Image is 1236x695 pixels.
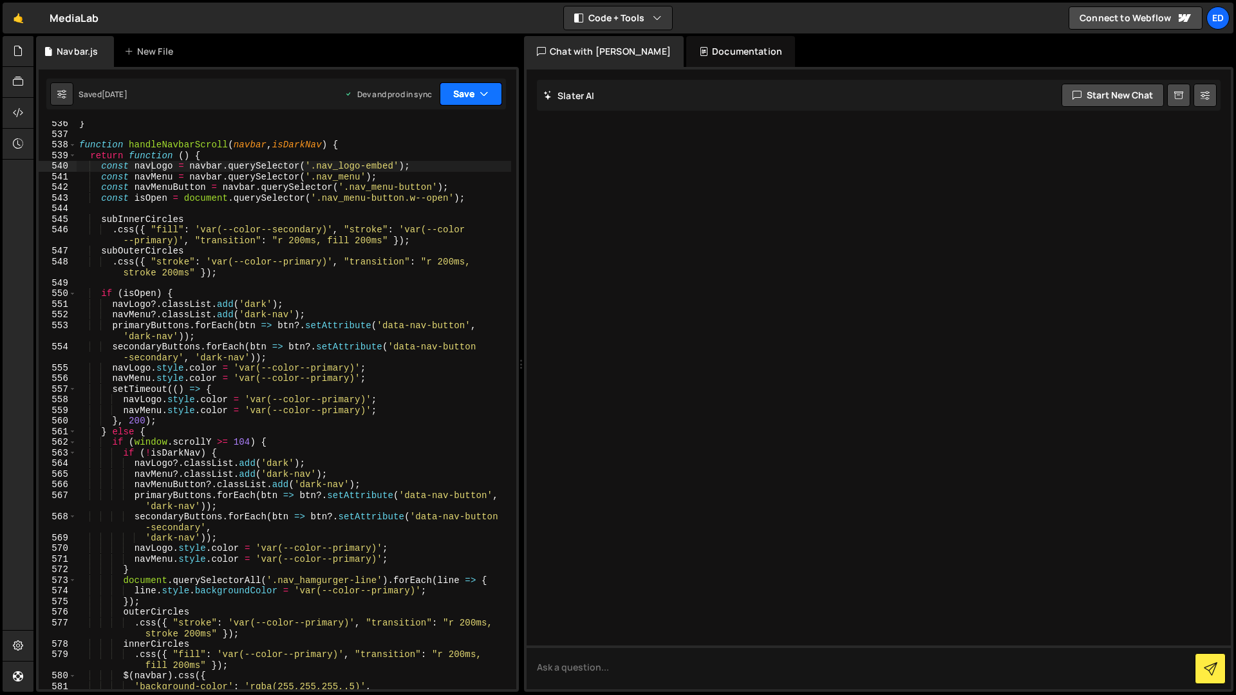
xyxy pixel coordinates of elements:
[564,6,672,30] button: Code + Tools
[344,89,432,100] div: Dev and prod in sync
[39,129,77,140] div: 537
[39,118,77,129] div: 536
[39,172,77,183] div: 541
[39,618,77,639] div: 577
[79,89,127,100] div: Saved
[39,161,77,172] div: 540
[39,225,77,246] div: 546
[102,89,127,100] div: [DATE]
[39,394,77,405] div: 558
[39,140,77,151] div: 538
[39,639,77,650] div: 578
[39,288,77,299] div: 550
[124,45,178,58] div: New File
[39,182,77,193] div: 542
[39,427,77,438] div: 561
[39,363,77,374] div: 555
[39,246,77,257] div: 547
[543,89,595,102] h2: Slater AI
[39,533,77,544] div: 569
[50,10,98,26] div: MediaLab
[1206,6,1230,30] a: Ed
[39,586,77,597] div: 574
[39,416,77,427] div: 560
[39,469,77,480] div: 565
[39,543,77,554] div: 570
[39,405,77,416] div: 559
[39,257,77,278] div: 548
[1062,84,1164,107] button: Start new chat
[39,448,77,459] div: 563
[524,36,684,67] div: Chat with [PERSON_NAME]
[39,554,77,565] div: 571
[39,479,77,490] div: 566
[686,36,795,67] div: Documentation
[39,278,77,289] div: 549
[39,490,77,512] div: 567
[39,203,77,214] div: 544
[440,82,502,106] button: Save
[39,151,77,162] div: 539
[39,649,77,671] div: 579
[39,437,77,448] div: 562
[39,384,77,395] div: 557
[39,607,77,618] div: 576
[39,671,77,681] div: 580
[39,597,77,607] div: 575
[39,458,77,469] div: 564
[39,564,77,575] div: 572
[1069,6,1203,30] a: Connect to Webflow
[39,512,77,533] div: 568
[39,373,77,384] div: 556
[39,214,77,225] div: 545
[39,681,77,692] div: 581
[39,310,77,320] div: 552
[39,193,77,204] div: 543
[3,3,34,33] a: 🤙
[39,320,77,342] div: 553
[39,299,77,310] div: 551
[39,575,77,586] div: 573
[39,342,77,363] div: 554
[57,45,98,58] div: Navbar.js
